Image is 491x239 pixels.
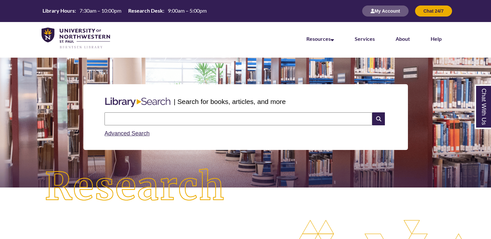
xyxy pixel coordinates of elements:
[396,36,410,42] a: About
[362,8,409,14] a: My Account
[168,7,207,14] span: 9:00am – 5:00pm
[40,7,209,15] a: Hours Today
[415,8,452,14] a: Chat 24/7
[126,7,165,14] th: Research Desk:
[415,6,452,17] button: Chat 24/7
[431,36,442,42] a: Help
[40,7,209,14] table: Hours Today
[40,7,77,14] th: Library Hours:
[25,149,246,225] img: Research
[355,36,375,42] a: Services
[42,28,110,49] img: UNWSP Library Logo
[362,6,409,17] button: My Account
[306,36,334,42] a: Resources
[80,7,121,14] span: 7:30am – 10:00pm
[174,97,286,107] p: | Search for books, articles, and more
[372,112,385,125] i: Search
[104,130,150,137] a: Advanced Search
[102,95,174,110] img: Libary Search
